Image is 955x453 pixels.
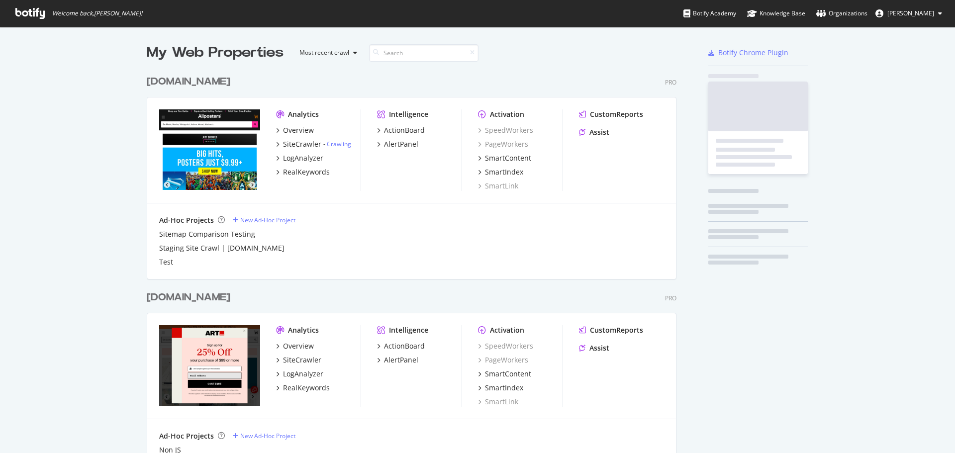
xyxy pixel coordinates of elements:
a: AlertPanel [377,139,418,149]
a: SiteCrawler- Crawling [276,139,351,149]
a: Test [159,257,173,267]
button: [PERSON_NAME] [867,5,950,21]
a: ActionBoard [377,125,425,135]
div: Assist [589,343,609,353]
div: Assist [589,127,609,137]
a: SpeedWorkers [478,125,533,135]
a: PageWorkers [478,139,528,149]
div: CustomReports [590,109,643,119]
div: LogAnalyzer [283,153,323,163]
a: New Ad-Hoc Project [233,216,295,224]
a: ActionBoard [377,341,425,351]
div: RealKeywords [283,167,330,177]
div: SmartIndex [485,167,523,177]
a: SmartContent [478,153,531,163]
a: SiteCrawler [276,355,321,365]
div: ActionBoard [384,125,425,135]
a: Sitemap Comparison Testing [159,229,255,239]
a: [DOMAIN_NAME] [147,290,234,305]
div: Botify Chrome Plugin [718,48,788,58]
a: [DOMAIN_NAME] [147,75,234,89]
div: Botify Academy [683,8,736,18]
a: SpeedWorkers [478,341,533,351]
div: SiteCrawler [283,139,321,149]
div: SmartContent [485,153,531,163]
a: Crawling [327,140,351,148]
img: art.com [159,325,260,406]
div: Pro [665,294,676,302]
div: New Ad-Hoc Project [240,432,295,440]
div: Knowledge Base [747,8,805,18]
a: CustomReports [579,325,643,335]
a: CustomReports [579,109,643,119]
div: SiteCrawler [283,355,321,365]
a: LogAnalyzer [276,369,323,379]
div: Overview [283,125,314,135]
div: Pro [665,78,676,87]
div: Organizations [816,8,867,18]
a: SmartLink [478,397,518,407]
a: Overview [276,125,314,135]
a: LogAnalyzer [276,153,323,163]
a: SmartLink [478,181,518,191]
div: Analytics [288,109,319,119]
div: Activation [490,109,524,119]
a: Botify Chrome Plugin [708,48,788,58]
div: LogAnalyzer [283,369,323,379]
div: Intelligence [389,109,428,119]
div: [DOMAIN_NAME] [147,290,230,305]
a: New Ad-Hoc Project [233,432,295,440]
input: Search [369,44,478,62]
button: Most recent crawl [291,45,361,61]
a: SmartIndex [478,167,523,177]
span: Welcome back, [PERSON_NAME] ! [52,9,142,17]
a: Overview [276,341,314,351]
div: - [323,140,351,148]
div: SmartContent [485,369,531,379]
div: RealKeywords [283,383,330,393]
div: AlertPanel [384,355,418,365]
div: ActionBoard [384,341,425,351]
a: Assist [579,127,609,137]
div: Most recent crawl [299,50,349,56]
div: Ad-Hoc Projects [159,431,214,441]
div: [DOMAIN_NAME] [147,75,230,89]
div: SmartIndex [485,383,523,393]
div: Analytics [288,325,319,335]
div: Ad-Hoc Projects [159,215,214,225]
a: PageWorkers [478,355,528,365]
a: Assist [579,343,609,353]
a: AlertPanel [377,355,418,365]
div: Intelligence [389,325,428,335]
a: SmartContent [478,369,531,379]
div: CustomReports [590,325,643,335]
div: My Web Properties [147,43,284,63]
div: New Ad-Hoc Project [240,216,295,224]
div: AlertPanel [384,139,418,149]
div: Activation [490,325,524,335]
a: Staging Site Crawl | [DOMAIN_NAME] [159,243,285,253]
span: Thomas Brodbeck [887,9,934,17]
img: allposters.com [159,109,260,190]
a: RealKeywords [276,167,330,177]
a: RealKeywords [276,383,330,393]
div: Overview [283,341,314,351]
a: SmartIndex [478,383,523,393]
